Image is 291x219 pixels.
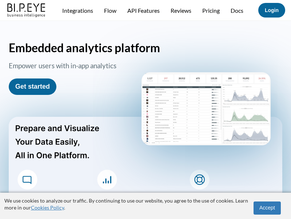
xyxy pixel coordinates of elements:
[127,7,160,14] a: API Features
[265,7,279,13] a: Login
[31,204,64,211] a: Cookies Policy
[254,201,281,215] button: Accept
[9,41,282,55] h1: Embedded analytics platform
[202,7,220,14] a: Pricing
[9,78,56,95] button: Get started
[231,7,243,14] a: Docs
[9,62,138,72] h3: Empower users with in-app analytics
[171,7,191,14] a: Reviews
[141,72,271,145] img: homePageScreen2.png
[6,1,48,18] img: bipeye-logo
[62,7,93,14] a: Integrations
[258,3,285,18] button: Login
[4,197,248,211] p: We use cookies to analyze our traffic. By continuing to use our website, you agree to the use of ...
[15,83,50,90] a: Get started
[104,7,116,14] a: Flow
